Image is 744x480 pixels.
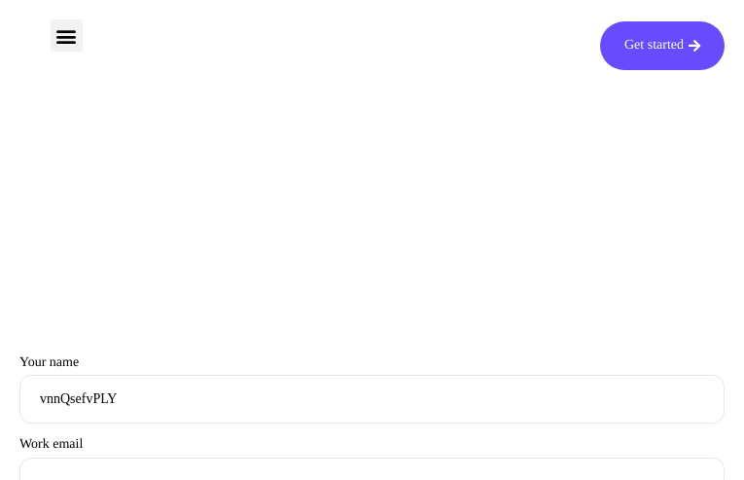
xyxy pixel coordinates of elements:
input: Your name [19,375,725,424]
div: Menu Toggle [51,19,83,52]
a: Get started [600,21,725,70]
label: Your name [19,355,725,425]
span: Get started [624,39,684,53]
